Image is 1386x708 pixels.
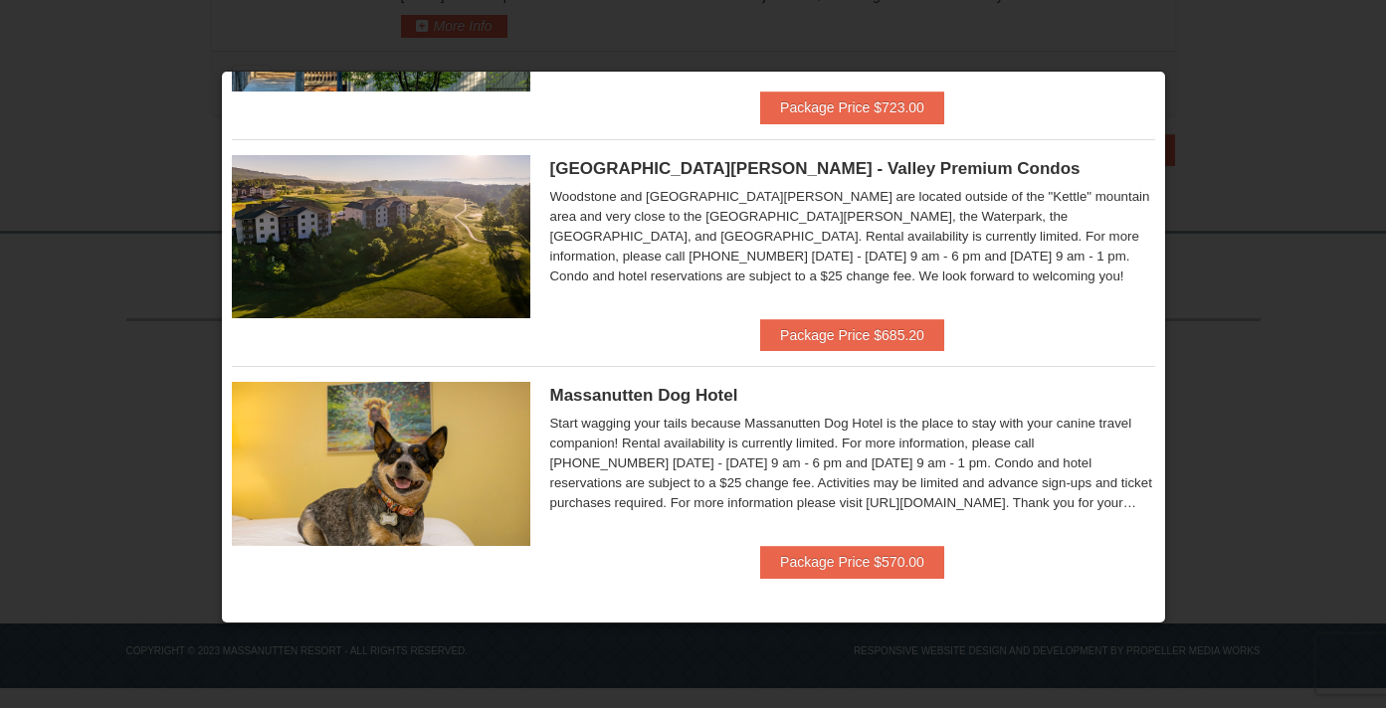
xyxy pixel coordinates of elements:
img: 27428181-5-81c892a3.jpg [232,382,530,545]
button: Package Price $685.20 [760,319,944,351]
button: Package Price $723.00 [760,91,944,123]
div: Woodstone and [GEOGRAPHIC_DATA][PERSON_NAME] are located outside of the "Kettle" mountain area an... [550,187,1155,286]
span: [GEOGRAPHIC_DATA][PERSON_NAME] - Valley Premium Condos [550,159,1081,178]
button: Package Price $570.00 [760,546,944,578]
span: Massanutten Dog Hotel [550,386,738,405]
div: Start wagging your tails because Massanutten Dog Hotel is the place to stay with your canine trav... [550,414,1155,513]
img: 19219041-4-ec11c166.jpg [232,155,530,318]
